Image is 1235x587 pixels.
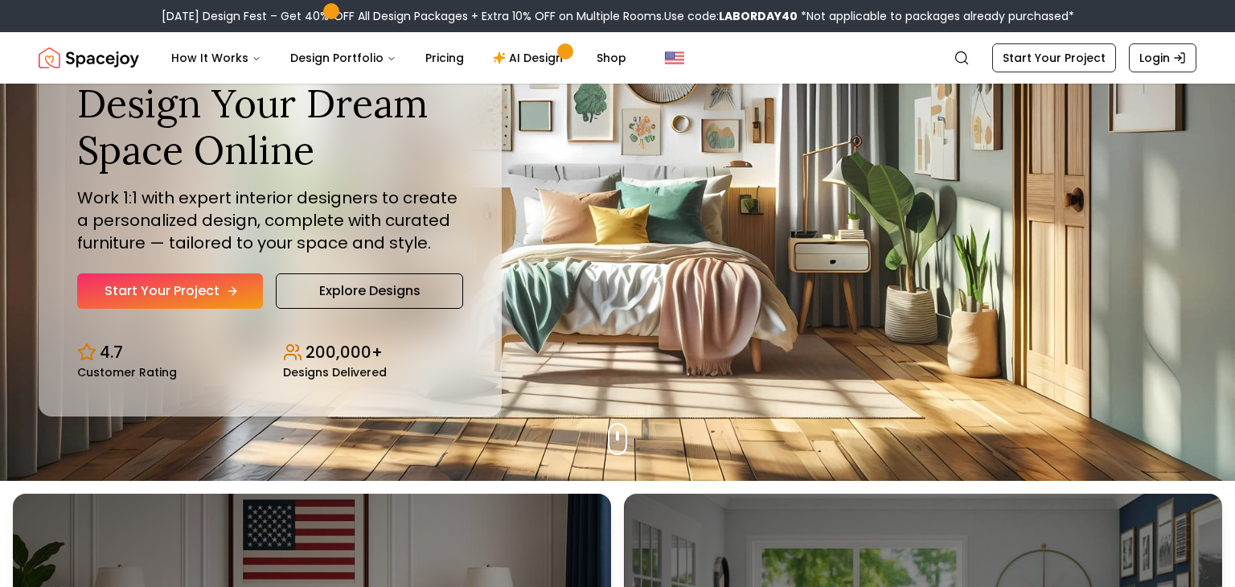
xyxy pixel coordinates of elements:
[158,42,274,74] button: How It Works
[584,42,639,74] a: Shop
[664,8,798,24] span: Use code:
[1129,43,1196,72] a: Login
[39,32,1196,84] nav: Global
[719,8,798,24] b: LABORDAY40
[77,273,263,309] a: Start Your Project
[277,42,409,74] button: Design Portfolio
[100,341,123,363] p: 4.7
[77,328,463,378] div: Design stats
[665,48,684,68] img: United States
[39,42,139,74] a: Spacejoy
[798,8,1074,24] span: *Not applicable to packages already purchased*
[276,273,463,309] a: Explore Designs
[39,42,139,74] img: Spacejoy Logo
[77,80,463,173] h1: Design Your Dream Space Online
[306,341,383,363] p: 200,000+
[412,42,477,74] a: Pricing
[480,42,581,74] a: AI Design
[283,367,387,378] small: Designs Delivered
[77,367,177,378] small: Customer Rating
[158,42,639,74] nav: Main
[162,8,1074,24] div: [DATE] Design Fest – Get 40% OFF All Design Packages + Extra 10% OFF on Multiple Rooms.
[77,187,463,254] p: Work 1:1 with expert interior designers to create a personalized design, complete with curated fu...
[992,43,1116,72] a: Start Your Project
